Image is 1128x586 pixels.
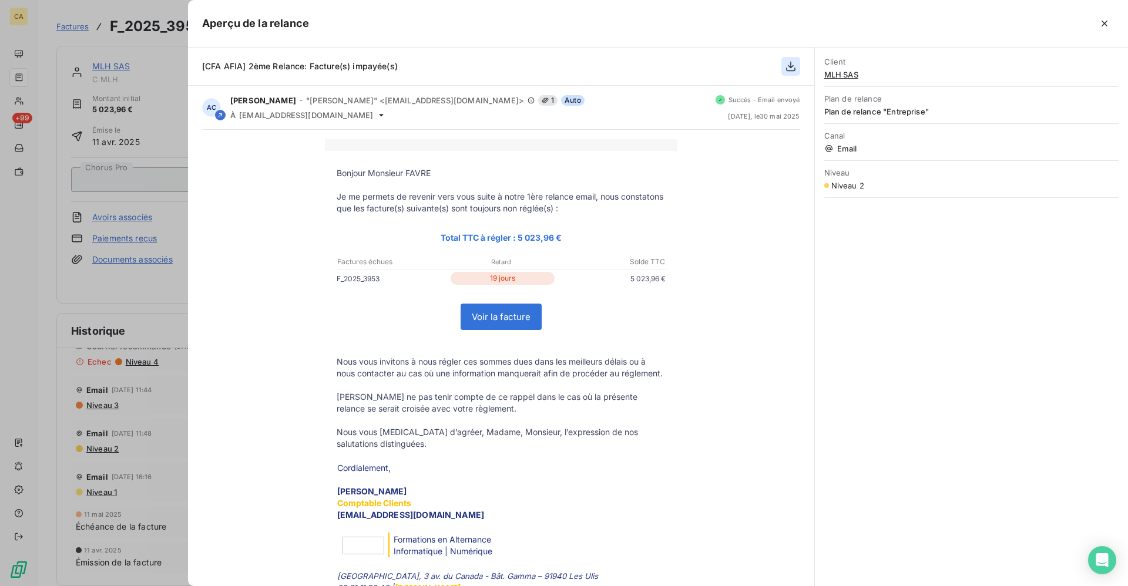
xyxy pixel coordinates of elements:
[337,272,448,285] p: F_2025_3953
[202,61,398,71] span: [CFA AFIA] 2ème Relance: Facture(s) impayée(s)
[337,510,484,520] span: [EMAIL_ADDRESS][DOMAIN_NAME]
[446,257,555,267] p: Retard
[306,96,524,105] span: "[PERSON_NAME]" <[EMAIL_ADDRESS][DOMAIN_NAME]>
[824,57,1119,66] span: Client
[230,96,296,105] span: [PERSON_NAME]
[337,391,666,415] p: [PERSON_NAME] ne pas tenir compte de ce rappel dans le cas où la présente relance se serait crois...
[337,571,598,581] span: [GEOGRAPHIC_DATA], 3 av. du Canada - Bât. Gamma – 91940 Les Ulis
[824,94,1119,103] span: Plan de relance
[337,257,446,267] p: Factures échues
[824,131,1119,140] span: Canal
[556,257,665,267] p: Solde TTC
[239,110,373,120] span: [EMAIL_ADDRESS][DOMAIN_NAME]
[728,113,800,120] span: [DATE] , le 30 mai 2025
[337,356,666,379] p: Nous vous invitons à nous régler ces sommes dues dans les meilleurs délais ou à nous contacter au...
[337,167,666,179] p: Bonjour Monsieur FAVRE
[337,231,666,244] p: Total TTC à régler : 5 023,96 €
[561,95,585,106] span: Auto
[337,426,666,450] p: Nous vous [MEDICAL_DATA] d’agréer, Madame, Monsieur, l’expression de nos salutations distinguées.
[337,486,407,496] span: [PERSON_NAME]
[728,96,800,103] span: Succès - Email envoyé
[230,110,236,120] span: À
[337,498,411,508] span: Comptable Clients
[824,144,1119,153] span: Email
[557,272,666,285] p: 5 023,96 €
[337,191,666,214] p: Je me permets de revenir vers vous suite à notre 1ère relance email, nous constatons que les fact...
[202,98,221,117] div: AC
[394,546,492,556] span: Informatique | Numérique
[343,537,384,554] img: Une image contenant Graphique, Police, logo, capture d’écran Description générée automatiquement
[538,95,558,106] span: 1
[1088,546,1116,574] div: Open Intercom Messenger
[337,463,391,473] span: Cordialement,
[202,15,309,32] h5: Aperçu de la relance
[824,70,1119,79] span: MLH SAS
[461,304,541,329] a: Voir la facture
[300,97,303,104] span: -
[824,107,1119,116] span: Plan de relance "Entreprise"
[451,272,555,285] p: 19 jours
[824,168,1119,177] span: Niveau
[831,181,864,190] span: Niveau 2
[394,534,491,544] span: Formations en Alternance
